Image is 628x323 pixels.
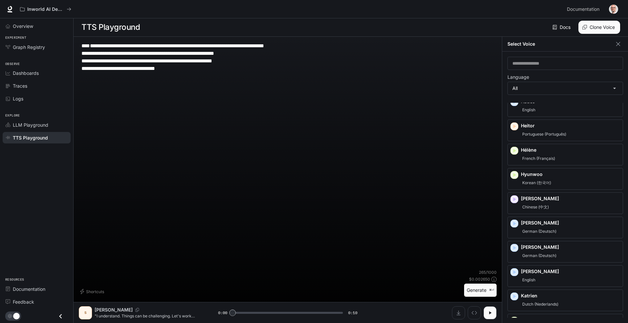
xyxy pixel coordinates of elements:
a: Graph Registry [3,41,71,53]
a: Dashboards [3,67,71,79]
span: 0:00 [218,310,227,316]
p: $ 0.002650 [469,276,490,282]
button: Download audio [452,306,465,319]
span: Logs [13,95,23,102]
span: English [521,106,537,114]
button: Inspect [468,306,481,319]
p: Hélène [521,147,620,153]
p: Hyunwoo [521,171,620,178]
button: Copy Voice ID [133,308,142,312]
a: Documentation [564,3,604,16]
span: Feedback [13,298,34,305]
p: [PERSON_NAME] [95,307,133,313]
span: Graph Registry [13,44,45,51]
span: Portuguese (Português) [521,130,568,138]
span: Documentation [13,286,45,292]
p: [PERSON_NAME] [521,244,620,250]
span: Dutch (Nederlands) [521,300,560,308]
p: [PERSON_NAME] [521,268,620,275]
p: Katrien [521,292,620,299]
h1: TTS Playground [81,21,140,34]
span: English [521,276,537,284]
p: ⌘⏎ [489,288,494,292]
button: Shortcuts [79,286,107,297]
span: 0:10 [348,310,357,316]
p: Inworld AI Demos [27,7,64,12]
button: All workspaces [17,3,74,16]
a: Docs [551,21,573,34]
span: German (Deutsch) [521,252,558,260]
span: French (Français) [521,155,556,162]
p: "I understand. Things can be challenging. Let's work together to get you in the clear.", "Please ... [95,313,202,319]
a: TTS Playground [3,132,71,143]
span: Documentation [567,5,599,13]
span: Dark mode toggle [13,312,20,319]
p: 265 / 1000 [479,269,497,275]
a: Overview [3,20,71,32]
span: TTS Playground [13,134,48,141]
a: Documentation [3,283,71,295]
p: [PERSON_NAME] [521,220,620,226]
button: Generate⌘⏎ [464,284,497,297]
span: LLM Playground [13,121,48,128]
a: Logs [3,93,71,104]
img: User avatar [609,5,618,14]
span: Traces [13,82,27,89]
span: Dashboards [13,70,39,76]
a: Feedback [3,296,71,308]
span: Overview [13,23,33,30]
span: German (Deutsch) [521,227,558,235]
a: LLM Playground [3,119,71,131]
p: Language [507,75,529,79]
span: Korean (한국어) [521,179,552,187]
span: Chinese (中文) [521,203,550,211]
p: [PERSON_NAME] [521,195,620,202]
p: Heitor [521,122,620,129]
button: Clone Voice [578,21,620,34]
button: User avatar [607,3,620,16]
button: Close drawer [53,310,68,323]
a: Traces [3,80,71,92]
div: S [80,308,91,318]
div: All [508,82,623,95]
